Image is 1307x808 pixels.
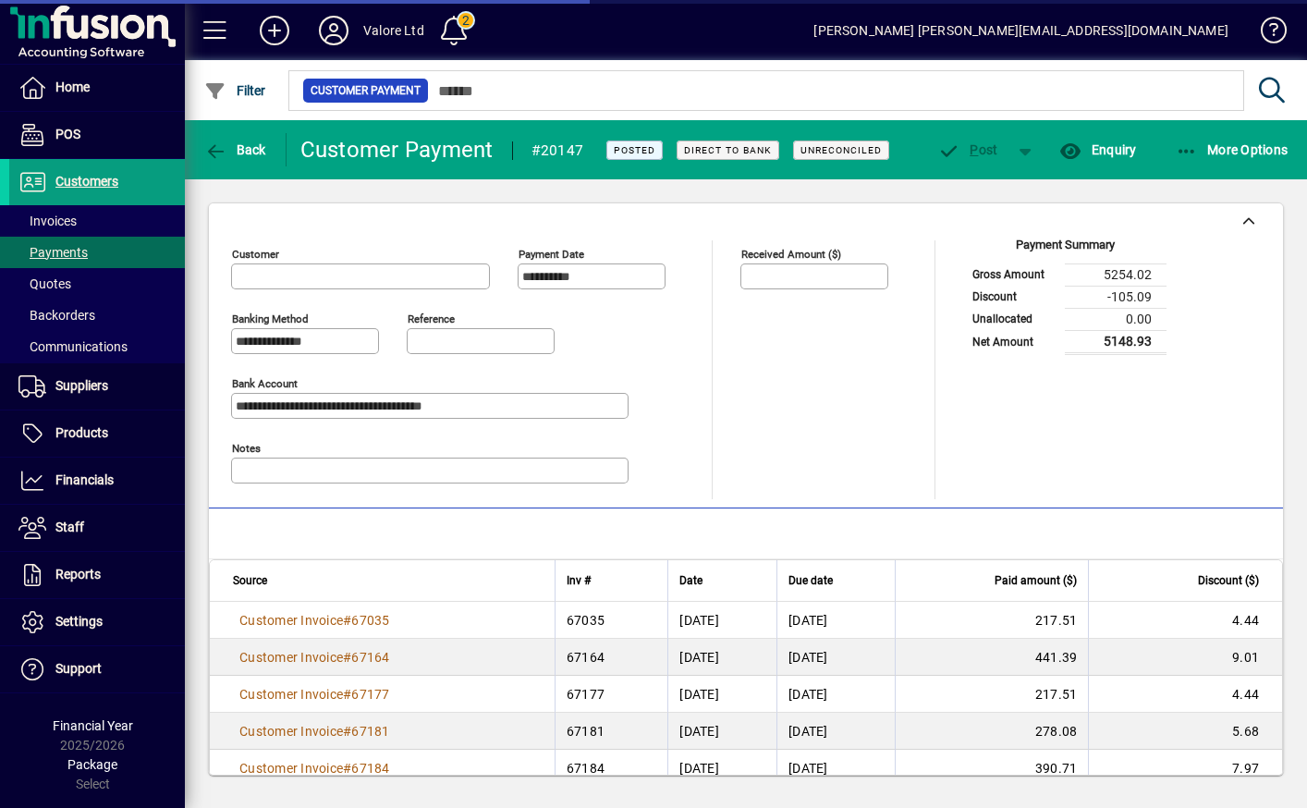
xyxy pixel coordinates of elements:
mat-label: Customer [232,248,279,261]
a: Communications [9,331,185,362]
span: Support [55,661,102,676]
a: Products [9,410,185,457]
span: Payments [18,245,88,260]
span: Package [67,757,117,772]
a: Support [9,646,185,692]
span: # [343,724,351,739]
td: 67164 [555,639,667,676]
td: [DATE] [776,750,895,787]
span: Financials [55,472,114,487]
span: Customer Invoice [239,687,343,702]
a: Staff [9,505,185,551]
button: Filter [200,74,271,107]
td: 0.00 [1065,308,1167,330]
span: Paid amount ($) [995,570,1077,591]
span: Discount ($) [1198,570,1259,591]
mat-label: Reference [408,312,455,325]
a: POS [9,112,185,158]
td: 441.39 [895,639,1089,676]
td: [DATE] [667,676,776,713]
mat-label: Banking method [232,312,309,325]
span: # [343,613,351,628]
span: Customer Invoice [239,761,343,776]
span: Backorders [18,308,95,323]
td: 217.51 [895,676,1089,713]
span: # [343,650,351,665]
a: Backorders [9,300,185,331]
td: [DATE] [667,713,776,750]
div: Valore Ltd [363,16,424,45]
a: Customer Invoice#67181 [233,721,397,741]
td: 217.51 [895,602,1089,639]
td: Net Amount [963,330,1065,353]
button: More Options [1171,133,1293,166]
span: Suppliers [55,378,108,393]
a: Payments [9,237,185,268]
td: 67181 [555,713,667,750]
span: Customer Payment [311,81,421,100]
td: Discount [963,286,1065,308]
td: 4.44 [1088,676,1282,713]
span: Quotes [18,276,71,291]
a: Settings [9,599,185,645]
td: 67035 [555,602,667,639]
span: Inv # [567,570,591,591]
span: Products [55,425,108,440]
div: #20147 [531,136,584,165]
td: [DATE] [776,713,895,750]
td: 67177 [555,676,667,713]
a: Financials [9,458,185,504]
a: Invoices [9,205,185,237]
a: Customer Invoice#67177 [233,684,397,704]
div: Payment Summary [963,236,1167,263]
td: 67184 [555,750,667,787]
a: Customer Invoice#67184 [233,758,397,778]
span: Home [55,80,90,94]
span: Unreconciled [800,144,882,156]
a: Quotes [9,268,185,300]
span: Customer Invoice [239,650,343,665]
span: Customer Invoice [239,724,343,739]
span: Customer Invoice [239,613,343,628]
span: ost [938,142,998,157]
td: -105.09 [1065,286,1167,308]
td: [DATE] [776,639,895,676]
span: Customers [55,174,118,189]
span: Invoices [18,214,77,228]
span: # [343,761,351,776]
button: Add [245,14,304,47]
td: 5.68 [1088,713,1282,750]
mat-label: Payment Date [519,248,584,261]
td: 278.08 [895,713,1089,750]
app-page-header-button: Back [185,133,287,166]
a: Knowledge Base [1247,4,1284,64]
button: Profile [304,14,363,47]
td: Unallocated [963,308,1065,330]
td: 390.71 [895,750,1089,787]
span: 67184 [351,761,389,776]
td: 9.01 [1088,639,1282,676]
mat-label: Notes [232,442,261,455]
span: Enquiry [1059,142,1136,157]
span: Posted [614,144,655,156]
span: Filter [204,83,266,98]
td: [DATE] [667,750,776,787]
td: [DATE] [667,639,776,676]
td: 7.97 [1088,750,1282,787]
span: # [343,687,351,702]
td: [DATE] [667,602,776,639]
td: 5148.93 [1065,330,1167,353]
span: Direct to bank [684,144,772,156]
mat-label: Bank Account [232,377,298,390]
div: [PERSON_NAME] [PERSON_NAME][EMAIL_ADDRESS][DOMAIN_NAME] [813,16,1228,45]
span: 67181 [351,724,389,739]
span: Staff [55,520,84,534]
span: Communications [18,339,128,354]
a: Home [9,65,185,111]
td: Gross Amount [963,263,1065,286]
span: More Options [1176,142,1289,157]
span: 67164 [351,650,389,665]
a: Customer Invoice#67164 [233,647,397,667]
span: Reports [55,567,101,582]
app-page-summary-card: Payment Summary [963,240,1167,355]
